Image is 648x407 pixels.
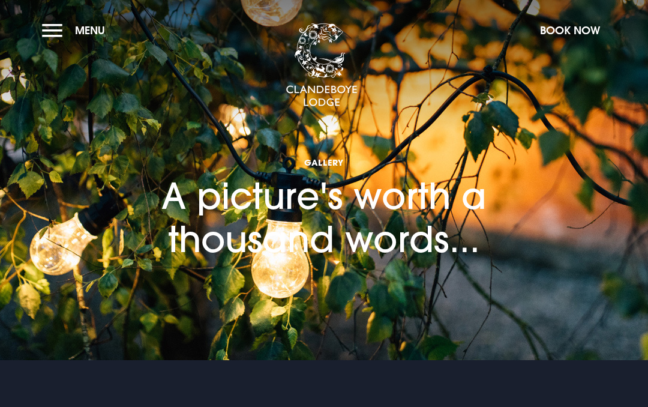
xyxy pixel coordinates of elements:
button: Menu [42,17,111,43]
span: Gallery [84,157,564,168]
img: Clandeboye Lodge [286,23,358,107]
span: Menu [75,23,105,37]
button: Book Now [534,17,606,43]
h1: A picture's worth a thousand words... [84,106,564,261]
